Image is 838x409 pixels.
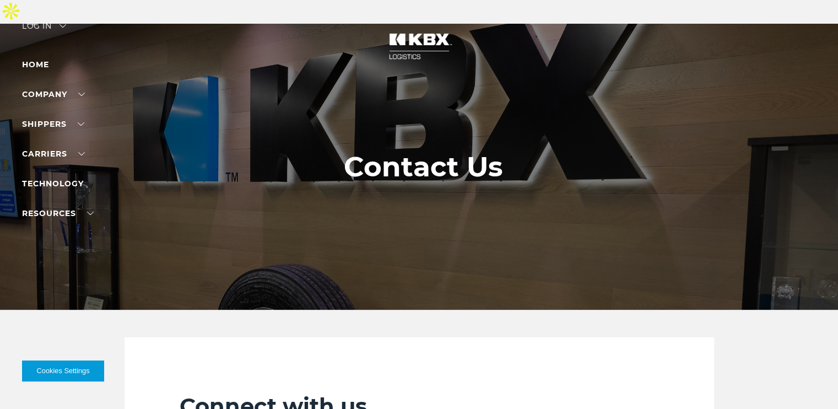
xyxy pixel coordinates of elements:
a: RESOURCES [22,208,94,218]
button: Cookies Settings [22,360,104,381]
a: SHIPPERS [22,119,84,129]
a: Carriers [22,149,85,159]
img: arrow [60,24,66,28]
h1: Contact Us [344,151,503,183]
img: kbx logo [378,22,461,71]
a: Company [22,89,85,99]
a: Technology [22,179,84,189]
div: Log in [22,22,66,38]
a: Home [22,60,49,69]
